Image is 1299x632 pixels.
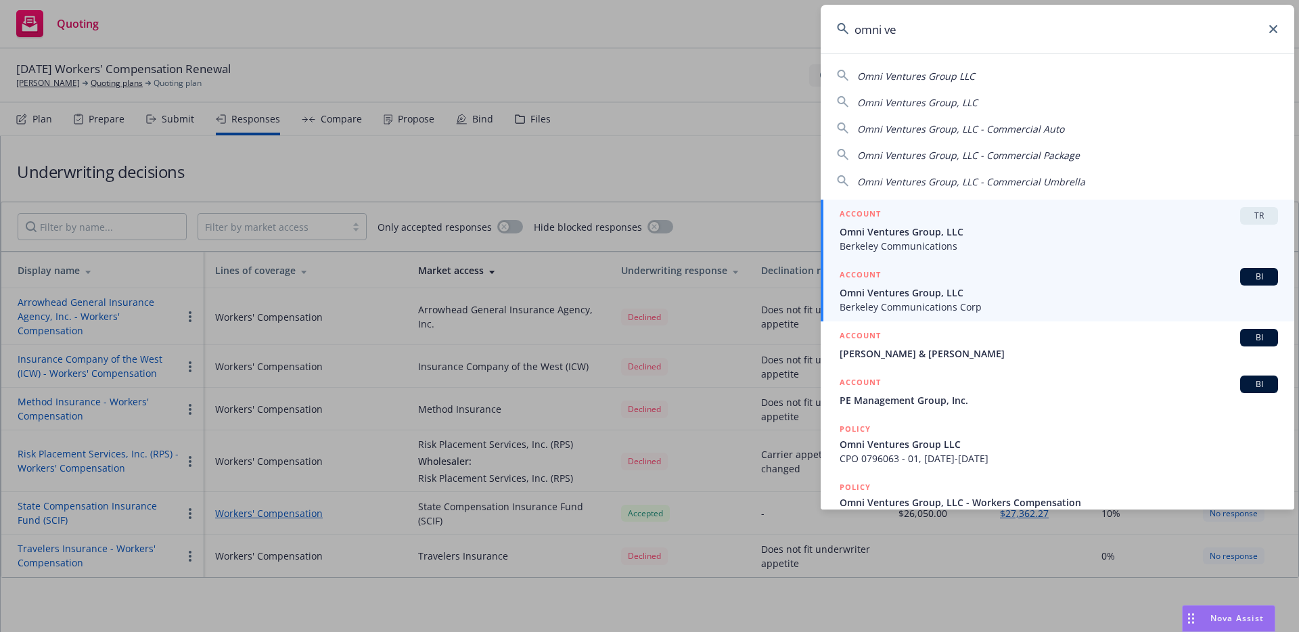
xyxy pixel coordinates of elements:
[1210,612,1264,624] span: Nova Assist
[840,300,1278,314] span: Berkeley Communications Corp
[857,122,1064,135] span: Omni Ventures Group, LLC - Commercial Auto
[821,5,1294,53] input: Search...
[840,346,1278,361] span: [PERSON_NAME] & [PERSON_NAME]
[840,480,871,494] h5: POLICY
[840,376,881,392] h5: ACCOUNT
[821,473,1294,531] a: POLICYOmni Ventures Group, LLC - Workers Compensation
[821,261,1294,321] a: ACCOUNTBIOmni Ventures Group, LLCBerkeley Communications Corp
[821,415,1294,473] a: POLICYOmni Ventures Group LLCCPO 0796063 - 01, [DATE]-[DATE]
[1246,210,1273,222] span: TR
[840,207,881,223] h5: ACCOUNT
[857,175,1085,188] span: Omni Ventures Group, LLC - Commercial Umbrella
[1246,378,1273,390] span: BI
[840,268,881,284] h5: ACCOUNT
[840,239,1278,253] span: Berkeley Communications
[840,225,1278,239] span: Omni Ventures Group, LLC
[840,422,871,436] h5: POLICY
[840,286,1278,300] span: Omni Ventures Group, LLC
[840,451,1278,466] span: CPO 0796063 - 01, [DATE]-[DATE]
[857,70,975,83] span: Omni Ventures Group LLC
[1183,606,1200,631] div: Drag to move
[1246,271,1273,283] span: BI
[840,329,881,345] h5: ACCOUNT
[840,393,1278,407] span: PE Management Group, Inc.
[857,96,978,109] span: Omni Ventures Group, LLC
[1246,332,1273,344] span: BI
[821,368,1294,415] a: ACCOUNTBIPE Management Group, Inc.
[857,149,1080,162] span: Omni Ventures Group, LLC - Commercial Package
[840,495,1278,510] span: Omni Ventures Group, LLC - Workers Compensation
[840,437,1278,451] span: Omni Ventures Group LLC
[821,200,1294,261] a: ACCOUNTTROmni Ventures Group, LLCBerkeley Communications
[821,321,1294,368] a: ACCOUNTBI[PERSON_NAME] & [PERSON_NAME]
[1182,605,1275,632] button: Nova Assist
